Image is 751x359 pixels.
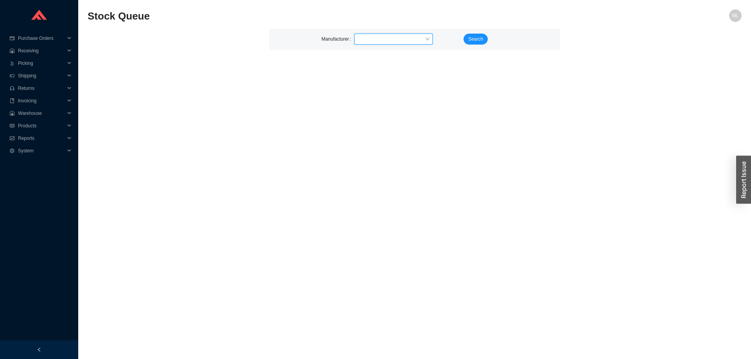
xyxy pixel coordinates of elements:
[88,9,578,23] h2: Stock Queue
[18,120,65,132] span: Products
[18,107,65,120] span: Warehouse
[18,132,65,145] span: Reports
[9,86,15,91] span: customer-service
[9,148,15,153] span: setting
[468,35,483,43] span: Search
[18,82,65,95] span: Returns
[18,32,65,45] span: Purchase Orders
[18,95,65,107] span: Invoicing
[9,36,15,41] span: credit-card
[322,34,354,45] label: Manufacturer
[37,347,41,352] span: left
[9,123,15,128] span: read
[18,45,65,57] span: Receiving
[732,9,739,22] span: ML
[18,57,65,70] span: Picking
[18,70,65,82] span: Shipping
[9,136,15,141] span: fund
[9,98,15,103] span: book
[18,145,65,157] span: System
[464,34,488,45] button: Search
